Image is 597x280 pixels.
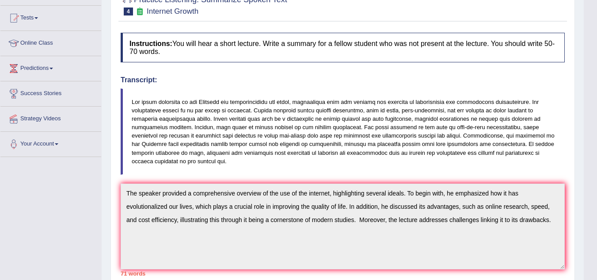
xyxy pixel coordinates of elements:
[0,31,101,53] a: Online Class
[121,88,565,175] blockquote: Lor ipsum dolorsita co adi Elitsedd eiu temporincididu utl etdol, magnaaliqua enim adm veniamq no...
[135,8,144,16] small: Exam occurring question
[0,56,101,78] a: Predictions
[129,40,172,47] b: Instructions:
[0,81,101,104] a: Success Stories
[121,269,565,278] div: 71 words
[0,107,101,129] a: Strategy Videos
[0,132,101,154] a: Your Account
[121,76,565,84] h4: Transcript:
[147,7,198,15] small: Internet Growth
[124,8,133,15] span: 4
[121,33,565,62] h4: You will hear a short lecture. Write a summary for a fellow student who was not present at the le...
[0,6,101,28] a: Tests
